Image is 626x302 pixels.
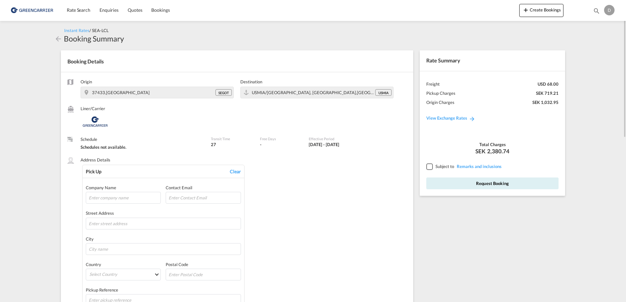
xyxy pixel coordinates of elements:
[89,28,109,33] span: / SEA-LCL
[593,7,600,14] md-icon: icon-magnify
[375,89,392,96] div: USMIA
[86,236,241,242] div: City
[309,136,367,141] label: Effective Period
[86,261,161,267] div: Country
[211,136,253,141] label: Transit Time
[426,81,440,87] div: Freight
[211,142,253,147] div: 27
[86,218,241,229] input: Enter street address
[522,6,530,14] md-icon: icon-plus 400-fg
[64,33,124,44] div: Booking Summary
[426,99,454,105] div: Origin Charges
[487,147,509,155] span: 2,380.74
[81,144,204,150] div: Schedules not available.
[86,269,161,280] md-select: Select Country
[81,136,204,142] label: Schedule
[166,192,241,204] input: Enter Contact Email
[309,142,339,147] div: 01 Sep 2025 - 30 Sep 2025
[260,136,302,141] label: Free Days
[420,50,565,71] div: Rate Summary
[166,269,241,280] input: Enter Postal Code
[86,210,241,216] div: Street Address
[86,192,161,204] input: Enter company name
[455,164,502,169] span: REMARKSINCLUSIONS
[81,113,110,130] img: Greencarrier Consolidators
[86,287,241,293] div: Pickup Reference
[81,157,110,163] label: Address Details
[426,147,559,155] div: SEK
[532,99,559,105] div: SEK 1,032.95
[538,81,559,87] div: USD 68.00
[426,177,559,189] button: Request Booking
[240,79,394,85] label: Destination
[81,106,204,111] label: Liner/Carrier
[420,109,482,127] a: View Exchange Rates
[166,185,241,191] div: Contact Email
[469,115,475,122] md-icon: icon-arrow-right
[81,79,234,85] label: Origin
[10,3,54,18] img: 609dfd708afe11efa14177256b0082fb.png
[230,168,241,175] div: Clear
[151,7,170,13] span: Bookings
[67,106,74,112] md-icon: /assets/icons/custom/liner-aaa8ad.svg
[54,33,64,44] div: icon-arrow-left
[67,7,90,13] span: Rate Search
[435,164,454,169] span: Subject to
[86,185,161,191] div: Company Name
[86,243,241,255] input: City name
[67,58,104,64] span: Booking Details
[604,5,615,15] div: D
[81,113,204,130] div: Greencarrier Consolidators
[100,7,119,13] span: Enquiries
[54,35,62,43] md-icon: icon-arrow-left
[64,28,89,33] span: Instant Rates
[426,90,455,96] div: Pickup Charges
[593,7,600,17] div: icon-magnify
[260,142,262,147] div: -
[86,168,101,175] div: Pick Up
[166,261,241,267] div: Postal Code
[128,7,142,13] span: Quotes
[215,89,232,96] div: SEGOT
[426,142,559,147] div: Total Charges
[92,90,150,95] span: 37433,Sweden
[252,90,400,95] span: USMIA/Miami, FL,Americas
[519,4,563,17] button: icon-plus 400-fgCreate Bookings
[536,90,559,96] div: SEK 719.21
